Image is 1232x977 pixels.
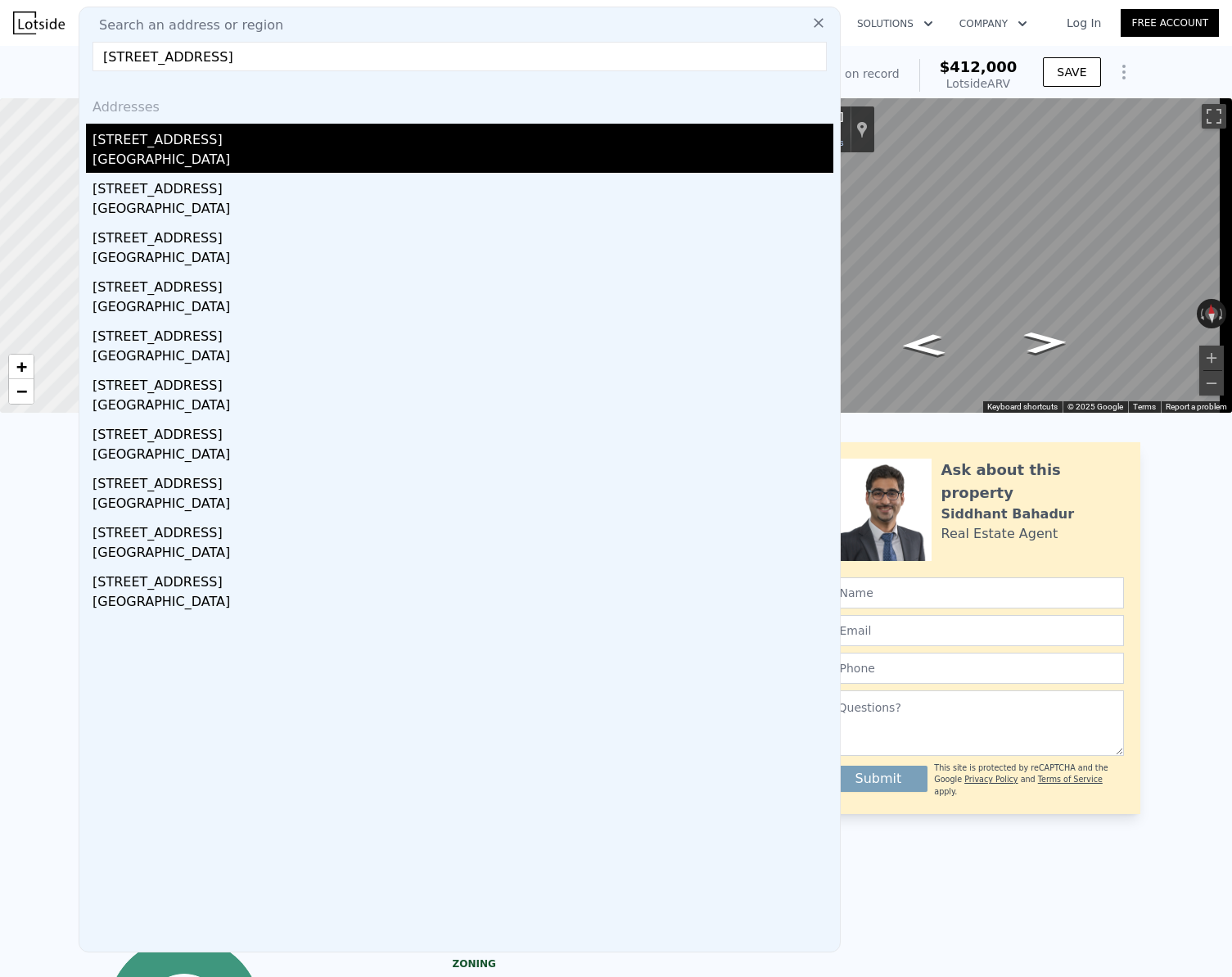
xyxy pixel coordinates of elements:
[1047,15,1121,31] a: Log In
[1166,402,1227,411] a: Report a problem
[1121,9,1219,37] a: Free Account
[941,524,1058,544] div: Real Estate Agent
[93,150,833,173] div: [GEOGRAPHIC_DATA]
[1108,56,1140,88] button: Show Options
[1067,402,1123,411] span: © 2025 Google
[9,379,34,404] a: Zoom out
[829,577,1124,608] input: Name
[964,775,1018,784] a: Privacy Policy
[93,445,833,468] div: [GEOGRAPHIC_DATA]
[749,98,1232,413] div: Map
[1133,402,1156,411] a: Terms
[86,16,283,35] span: Search an address or region
[829,766,928,792] button: Submit
[16,381,27,401] span: −
[93,418,833,445] div: [STREET_ADDRESS]
[93,297,833,320] div: [GEOGRAPHIC_DATA]
[93,320,833,346] div: [STREET_ADDRESS]
[93,248,833,271] div: [GEOGRAPHIC_DATA]
[1043,57,1100,87] button: SAVE
[453,957,780,970] div: Zoning
[9,355,34,379] a: Zoom in
[93,566,833,592] div: [STREET_ADDRESS]
[93,222,833,248] div: [STREET_ADDRESS]
[93,468,833,494] div: [STREET_ADDRESS]
[93,271,833,297] div: [STREET_ADDRESS]
[987,401,1058,413] button: Keyboard shortcuts
[13,11,65,34] img: Lotside
[1218,299,1227,328] button: Rotate clockwise
[940,75,1018,92] div: Lotside ARV
[941,504,1075,524] div: Siddhant Bahadur
[829,653,1124,684] input: Phone
[941,459,1124,504] div: Ask about this property
[1199,371,1224,396] button: Zoom out
[1197,299,1206,328] button: Rotate counterclockwise
[946,9,1040,38] button: Company
[844,9,946,38] button: Solutions
[16,356,27,377] span: +
[86,84,833,124] div: Addresses
[93,494,833,517] div: [GEOGRAPHIC_DATA]
[93,592,833,615] div: [GEOGRAPHIC_DATA]
[93,543,833,566] div: [GEOGRAPHIC_DATA]
[1202,104,1226,129] button: Toggle fullscreen view
[1038,775,1103,784] a: Terms of Service
[93,346,833,369] div: [GEOGRAPHIC_DATA]
[940,58,1018,75] span: $412,000
[1006,326,1086,359] path: Go East, E 63rd St
[93,124,833,150] div: [STREET_ADDRESS]
[93,396,833,418] div: [GEOGRAPHIC_DATA]
[1204,298,1219,328] button: Reset the view
[93,173,833,199] div: [STREET_ADDRESS]
[93,42,827,71] input: Enter an address, city, region, neighborhood or zip code
[93,199,833,222] div: [GEOGRAPHIC_DATA]
[93,517,833,543] div: [STREET_ADDRESS]
[934,762,1123,798] div: This site is protected by reCAPTCHA and the Google and apply.
[749,98,1232,413] div: Street View
[829,615,1124,646] input: Email
[1199,346,1224,370] button: Zoom in
[856,120,868,138] a: Show location on map
[93,369,833,396] div: [STREET_ADDRESS]
[883,329,963,362] path: Go West, E 63rd St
